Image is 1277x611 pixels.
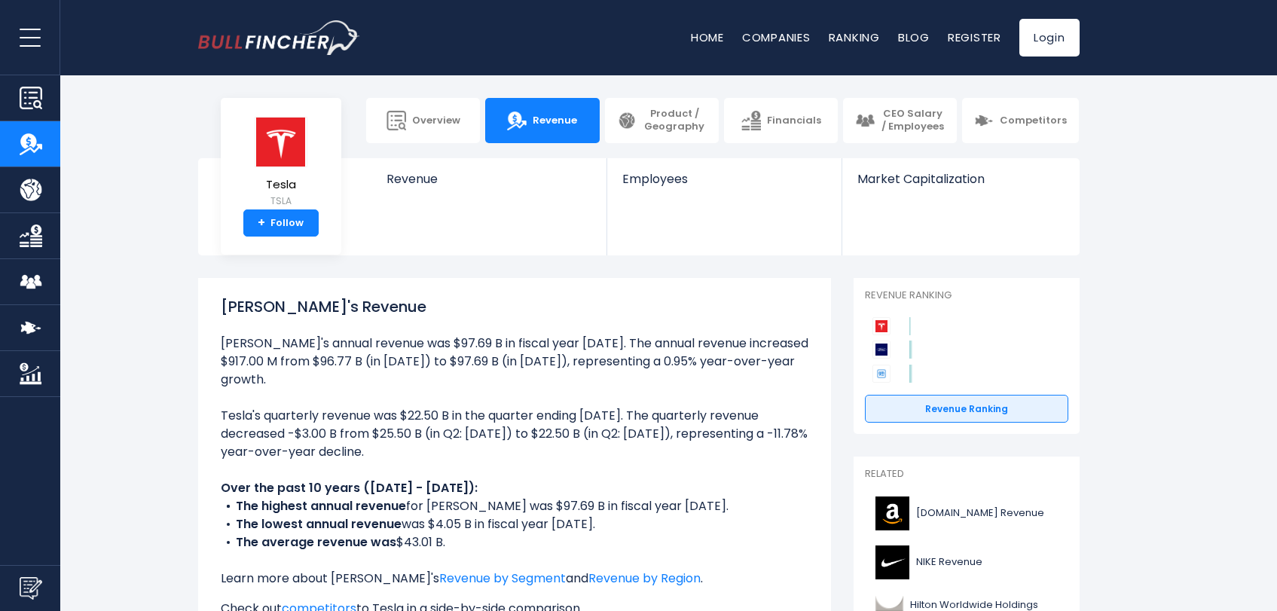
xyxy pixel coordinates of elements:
[872,341,891,359] img: Ford Motor Company competitors logo
[742,29,811,45] a: Companies
[948,29,1001,45] a: Register
[842,158,1077,212] a: Market Capitalization
[485,98,599,143] a: Revenue
[865,468,1068,481] p: Related
[236,515,402,533] b: The lowest annual revenue
[221,295,808,318] h1: [PERSON_NAME]'s Revenue
[533,115,577,127] span: Revenue
[221,533,808,551] li: $43.01 B.
[198,20,360,55] a: Go to homepage
[198,20,360,55] img: bullfincher logo
[1019,19,1080,57] a: Login
[643,108,707,133] span: Product / Geography
[865,493,1068,534] a: [DOMAIN_NAME] Revenue
[255,194,307,208] small: TSLA
[366,98,480,143] a: Overview
[607,158,842,212] a: Employees
[221,515,808,533] li: was $4.05 B in fiscal year [DATE].
[412,115,460,127] span: Overview
[236,533,396,551] b: The average revenue was
[724,98,838,143] a: Financials
[439,570,566,587] a: Revenue by Segment
[221,497,808,515] li: for [PERSON_NAME] was $97.69 B in fiscal year [DATE].
[255,179,307,191] span: Tesla
[843,98,957,143] a: CEO Salary / Employees
[622,172,826,186] span: Employees
[243,209,319,237] a: +Follow
[691,29,724,45] a: Home
[865,289,1068,302] p: Revenue Ranking
[767,115,821,127] span: Financials
[829,29,880,45] a: Ranking
[874,496,912,530] img: AMZN logo
[605,98,719,143] a: Product / Geography
[588,570,701,587] a: Revenue by Region
[865,395,1068,423] a: Revenue Ranking
[221,570,808,588] p: Learn more about [PERSON_NAME]'s and .
[386,172,592,186] span: Revenue
[872,365,891,383] img: General Motors Company competitors logo
[874,545,912,579] img: NKE logo
[962,98,1079,143] a: Competitors
[371,158,607,212] a: Revenue
[857,172,1062,186] span: Market Capitalization
[254,116,308,210] a: Tesla TSLA
[898,29,930,45] a: Blog
[221,479,478,496] b: Over the past 10 years ([DATE] - [DATE]):
[221,407,808,461] li: Tesla's quarterly revenue was $22.50 B in the quarter ending [DATE]. The quarterly revenue decrea...
[1000,115,1067,127] span: Competitors
[872,317,891,335] img: Tesla competitors logo
[236,497,406,515] b: The highest annual revenue
[221,335,808,389] li: [PERSON_NAME]'s annual revenue was $97.69 B in fiscal year [DATE]. The annual revenue increased $...
[881,108,945,133] span: CEO Salary / Employees
[258,216,265,230] strong: +
[865,542,1068,583] a: NIKE Revenue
